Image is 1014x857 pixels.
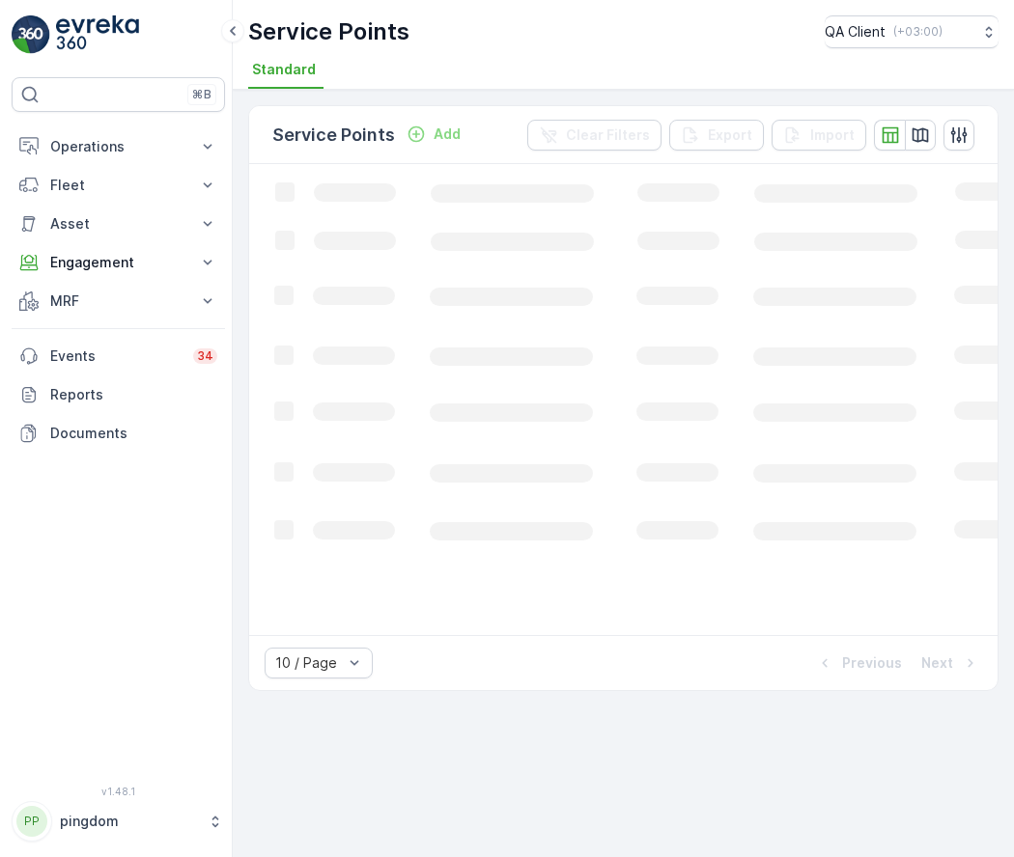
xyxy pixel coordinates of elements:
a: Events34 [12,337,225,375]
p: Export [708,125,752,145]
p: Operations [50,137,186,156]
p: Previous [842,653,902,673]
div: PP [16,806,47,837]
p: ⌘B [192,87,211,102]
p: Events [50,346,182,366]
button: QA Client(+03:00) [825,15,999,48]
p: Service Points [272,122,395,149]
p: Documents [50,424,217,443]
button: Engagement [12,243,225,282]
button: Fleet [12,166,225,205]
img: logo_light-DOdMpM7g.png [56,15,139,54]
button: Export [669,120,764,151]
p: MRF [50,291,186,311]
p: 34 [197,348,213,364]
p: Next [921,653,953,673]
button: Asset [12,205,225,243]
p: Import [810,125,855,145]
button: Add [399,123,468,146]
p: Reports [50,385,217,404]
span: Standard [252,60,316,79]
img: logo [12,15,50,54]
button: Previous [813,651,904,675]
p: Fleet [50,176,186,195]
button: PPpingdom [12,801,225,842]
p: pingdom [60,812,198,831]
button: Clear Filters [527,120,662,151]
p: QA Client [825,22,886,41]
button: MRF [12,282,225,320]
p: Add [434,124,461,144]
button: Import [772,120,866,151]
p: Asset [50,214,186,234]
p: Engagement [50,253,186,272]
p: Service Points [248,16,409,47]
button: Operations [12,127,225,166]
button: Next [919,651,982,675]
a: Reports [12,375,225,414]
a: Documents [12,414,225,453]
p: ( +03:00 ) [893,24,943,40]
span: v 1.48.1 [12,786,225,797]
p: Clear Filters [566,125,650,145]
